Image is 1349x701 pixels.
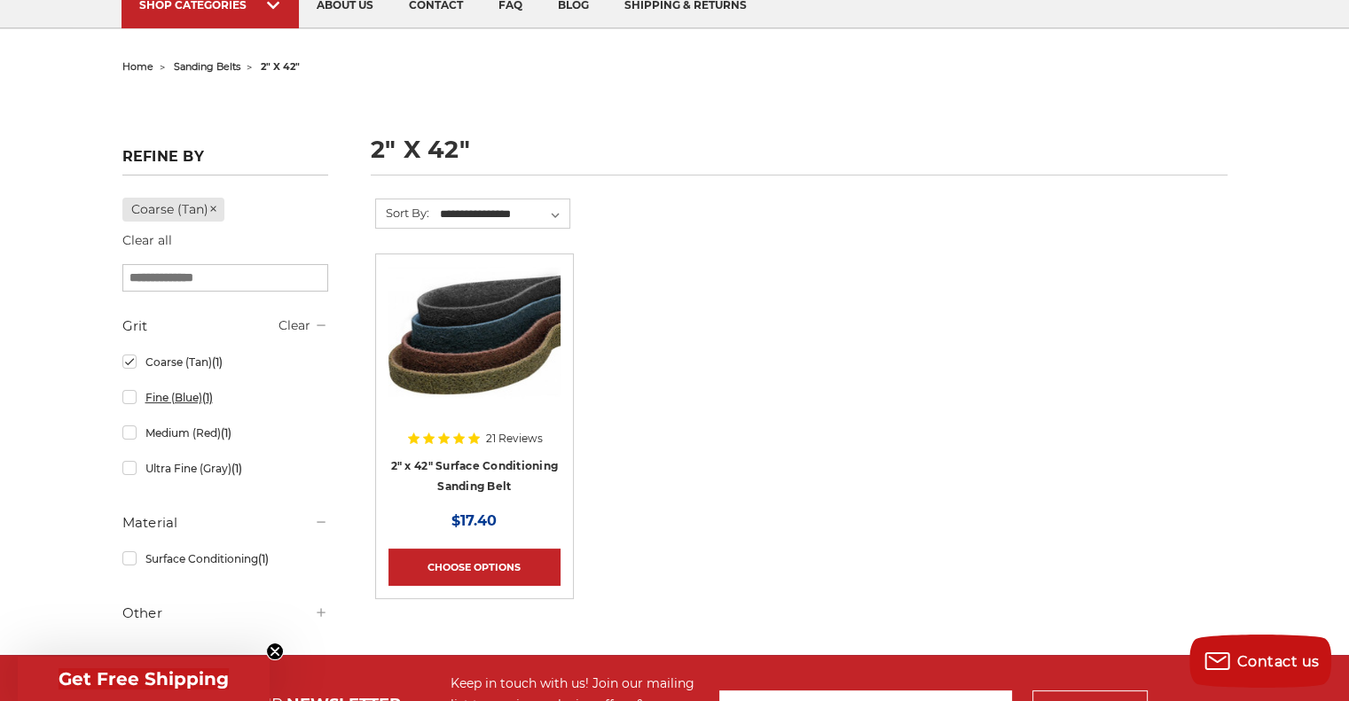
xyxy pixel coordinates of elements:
button: Close teaser [266,643,284,660]
h5: Material [122,512,328,534]
a: Ultra Fine (Gray) [122,453,328,484]
span: (1) [201,391,212,404]
button: Contact us [1189,635,1331,688]
span: (1) [211,355,222,369]
span: Contact us [1237,653,1320,670]
a: Clear [278,317,310,333]
span: Get Free Shipping [59,668,229,689]
a: 2"x42" Surface Conditioning Sanding Belts [388,267,561,494]
a: Surface Conditioning [122,543,328,574]
span: (1) [257,552,268,565]
a: Clear all [122,232,172,248]
a: Coarse (Tan) [122,198,225,222]
h5: Refine by [122,148,328,175]
select: Sort By: [437,201,569,228]
a: Fine (Blue) [122,382,328,413]
span: 2" x 42" [261,60,300,73]
img: 2"x42" Surface Conditioning Sanding Belts [388,267,561,409]
a: Coarse (Tan) [122,347,328,378]
a: Medium (Red) [122,417,328,448]
a: home [122,60,153,73]
span: (1) [220,426,231,440]
div: Get Free ShippingClose teaser [18,657,270,701]
span: (1) [231,462,241,475]
h5: Grit [122,315,328,337]
a: Choose Options [388,549,561,586]
span: $17.40 [451,512,497,529]
h1: 2" x 42" [371,137,1227,175]
h5: Other [122,603,328,624]
a: sanding belts [174,60,240,73]
label: Sort By: [376,199,429,226]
